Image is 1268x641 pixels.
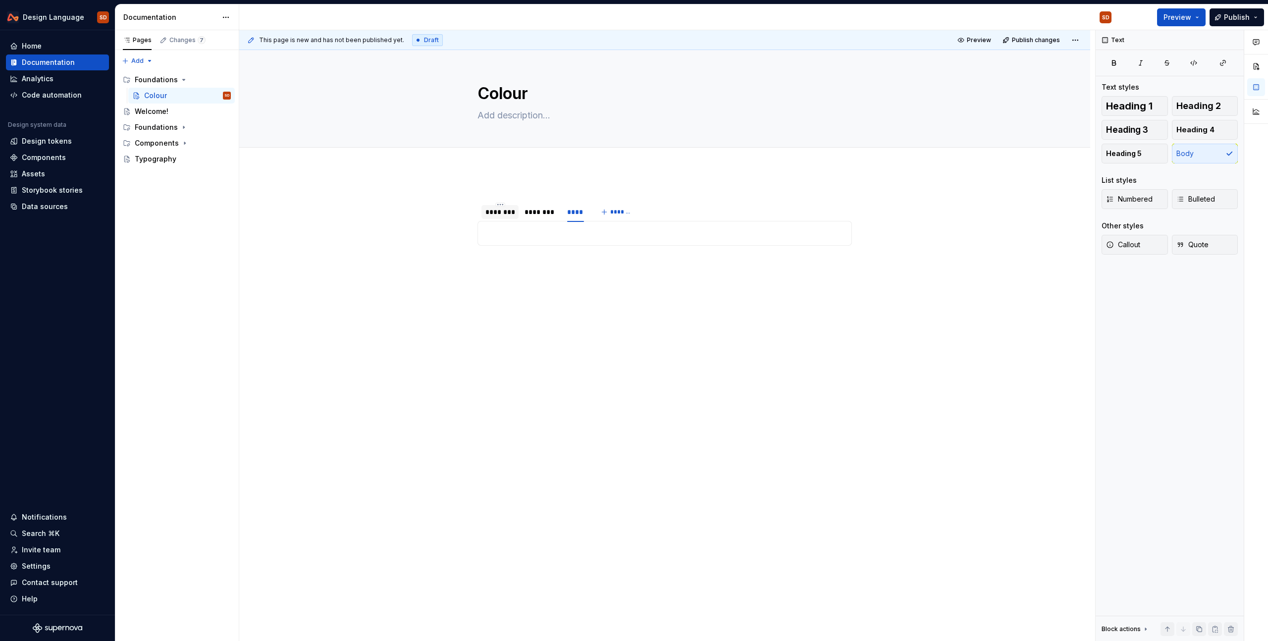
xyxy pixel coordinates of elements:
[1176,240,1209,250] span: Quote
[119,135,235,151] div: Components
[1106,149,1142,159] span: Heading 5
[1102,82,1139,92] div: Text styles
[131,57,144,65] span: Add
[1172,235,1238,255] button: Quote
[1102,625,1141,633] div: Block actions
[1102,120,1168,140] button: Heading 3
[135,107,168,116] div: Welcome!
[22,90,82,100] div: Code automation
[1106,194,1153,204] span: Numbered
[1102,144,1168,163] button: Heading 5
[7,11,19,23] img: 0733df7c-e17f-4421-95a9-ced236ef1ff0.png
[135,122,178,132] div: Foundations
[2,6,113,28] button: Design LanguageSD
[33,623,82,633] svg: Supernova Logo
[6,199,109,214] a: Data sources
[1102,96,1168,116] button: Heading 1
[1172,120,1238,140] button: Heading 4
[1102,175,1137,185] div: List styles
[259,36,404,44] span: This page is new and has not been published yet.
[6,166,109,182] a: Assets
[128,88,235,104] a: ColourSD
[1157,8,1206,26] button: Preview
[22,41,42,51] div: Home
[1102,622,1150,636] div: Block actions
[1102,235,1168,255] button: Callout
[119,119,235,135] div: Foundations
[198,36,206,44] span: 7
[1102,13,1109,21] div: SD
[1106,240,1140,250] span: Callout
[6,54,109,70] a: Documentation
[22,202,68,212] div: Data sources
[1012,36,1060,44] span: Publish changes
[22,578,78,588] div: Contact support
[1172,189,1238,209] button: Bulleted
[6,591,109,607] button: Help
[1102,189,1168,209] button: Numbered
[119,104,235,119] a: Welcome!
[6,38,109,54] a: Home
[22,561,51,571] div: Settings
[8,121,66,129] div: Design system data
[144,91,167,101] div: Colour
[1176,125,1215,135] span: Heading 4
[224,91,229,101] div: SD
[119,72,235,167] div: Page tree
[22,74,53,84] div: Analytics
[6,558,109,574] a: Settings
[123,36,152,44] div: Pages
[119,72,235,88] div: Foundations
[22,545,60,555] div: Invite team
[135,154,176,164] div: Typography
[475,82,850,106] textarea: Colour
[100,13,107,21] div: SD
[6,71,109,87] a: Analytics
[22,169,45,179] div: Assets
[22,594,38,604] div: Help
[22,153,66,162] div: Components
[6,182,109,198] a: Storybook stories
[135,75,178,85] div: Foundations
[1172,96,1238,116] button: Heading 2
[169,36,206,44] div: Changes
[6,87,109,103] a: Code automation
[22,185,83,195] div: Storybook stories
[1106,125,1148,135] span: Heading 3
[22,512,67,522] div: Notifications
[23,12,84,22] div: Design Language
[424,36,439,44] span: Draft
[1102,221,1144,231] div: Other styles
[6,526,109,541] button: Search ⌘K
[1210,8,1264,26] button: Publish
[1106,101,1153,111] span: Heading 1
[22,529,59,538] div: Search ⌘K
[967,36,991,44] span: Preview
[22,136,72,146] div: Design tokens
[6,133,109,149] a: Design tokens
[6,150,109,165] a: Components
[484,227,845,239] section-item: Body
[6,575,109,590] button: Contact support
[954,33,996,47] button: Preview
[1176,101,1221,111] span: Heading 2
[123,12,217,22] div: Documentation
[1224,12,1250,22] span: Publish
[119,151,235,167] a: Typography
[135,138,179,148] div: Components
[119,54,156,68] button: Add
[22,57,75,67] div: Documentation
[6,509,109,525] button: Notifications
[1163,12,1191,22] span: Preview
[1176,194,1215,204] span: Bulleted
[1000,33,1064,47] button: Publish changes
[6,542,109,558] a: Invite team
